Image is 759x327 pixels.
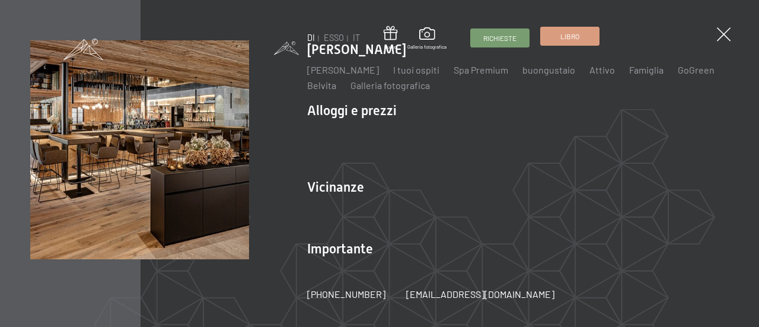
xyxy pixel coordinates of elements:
a: I tuoi ospiti [393,64,439,75]
a: Buono [384,26,397,50]
a: DI [307,33,315,43]
a: Galleria fotografica [407,27,447,50]
a: Famiglia [629,64,664,75]
a: Richieste [471,29,529,47]
a: [PHONE_NUMBER] [307,288,385,301]
font: Galleria fotografica [407,44,447,50]
font: [PHONE_NUMBER] [307,288,385,300]
a: [EMAIL_ADDRESS][DOMAIN_NAME] [406,288,554,301]
a: buongustaio [522,64,575,75]
a: GoGreen [678,64,715,75]
font: Richieste [483,34,516,42]
font: [EMAIL_ADDRESS][DOMAIN_NAME] [406,288,554,300]
a: ESSO [324,33,344,43]
a: Spa Premium [454,64,508,75]
a: [PERSON_NAME] [307,64,379,75]
a: Belvita [307,80,336,91]
a: Libro [541,27,599,45]
a: Attivo [589,64,615,75]
font: Buono [384,44,397,50]
a: IT [353,33,360,43]
font: Libro [560,32,579,40]
a: Galleria fotografica [350,80,430,91]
